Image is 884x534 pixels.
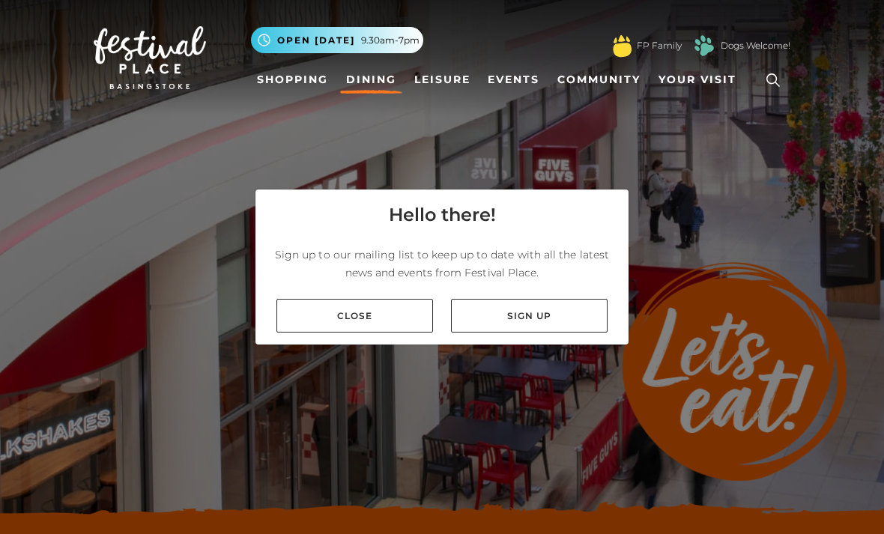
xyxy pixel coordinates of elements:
p: Sign up to our mailing list to keep up to date with all the latest news and events from Festival ... [267,246,617,282]
h4: Hello there! [389,201,496,228]
a: Leisure [408,66,476,94]
a: Shopping [251,66,334,94]
a: Your Visit [653,66,750,94]
a: Close [276,299,433,333]
span: Open [DATE] [277,34,355,47]
span: Your Visit [659,72,736,88]
span: 9.30am-7pm [361,34,420,47]
a: Community [551,66,647,94]
button: Open [DATE] 9.30am-7pm [251,27,423,53]
a: Dogs Welcome! [721,39,790,52]
a: Dining [340,66,402,94]
img: Festival Place Logo [94,26,206,89]
a: Sign up [451,299,608,333]
a: FP Family [637,39,682,52]
a: Events [482,66,545,94]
